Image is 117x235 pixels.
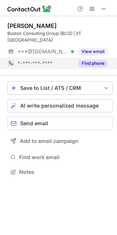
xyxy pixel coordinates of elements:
[7,30,113,43] div: Boston Consulting Group (BCG) | IIT [GEOGRAPHIC_DATA]
[78,48,107,55] button: Reveal Button
[19,154,110,161] span: Find work email
[19,169,110,175] span: Notes
[18,48,68,55] span: ***@[DOMAIN_NAME]
[7,152,113,162] button: Find work email
[20,103,99,109] span: AI write personalized message
[7,134,113,148] button: Add to email campaign
[7,117,113,130] button: Send email
[7,99,113,112] button: AI write personalized message
[20,120,48,126] span: Send email
[20,85,100,91] div: Save to List / ATS / CRM
[20,138,78,144] span: Add to email campaign
[7,167,113,177] button: Notes
[7,81,113,95] button: save-profile-one-click
[7,22,57,29] div: [PERSON_NAME]
[78,60,107,67] button: Reveal Button
[7,4,52,13] img: ContactOut v5.3.10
